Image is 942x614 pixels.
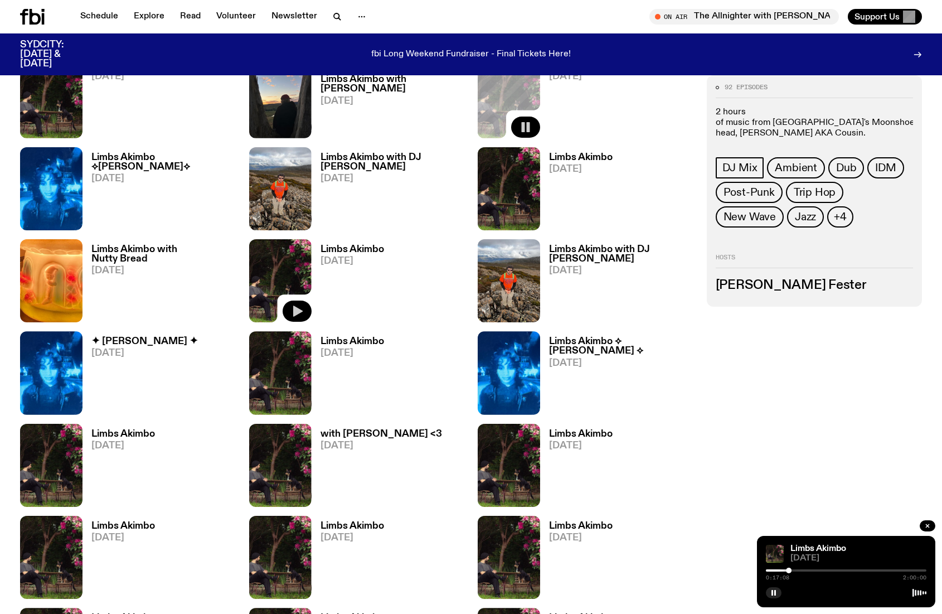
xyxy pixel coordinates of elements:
a: Jazz [787,206,824,228]
a: IDM [867,157,904,178]
a: Limbs Akimbo[DATE] [312,337,384,414]
a: ✦ [PERSON_NAME] ✦[DATE] [82,337,198,414]
span: IDM [875,162,896,174]
span: Jazz [795,211,816,223]
a: Trip Hop [786,182,843,203]
img: Jackson sits at an outdoor table, legs crossed and gazing at a black and brown dog also sitting a... [249,331,312,414]
h3: Limbs Akimbo [321,337,384,346]
a: Read [173,9,207,25]
a: Limbs Akimbo [790,544,846,553]
a: Explore [127,9,171,25]
img: Jackson sits at an outdoor table, legs crossed and gazing at a black and brown dog also sitting a... [478,424,540,507]
img: Jackson sits at an outdoor table, legs crossed and gazing at a black and brown dog also sitting a... [20,516,82,599]
a: Limbs Akimbo with DJ [PERSON_NAME][DATE] [540,245,693,322]
a: New Wave [716,206,784,228]
span: [DATE] [549,359,693,368]
span: [DATE] [321,533,384,543]
a: Limbs Akimbo with DJ [PERSON_NAME][DATE] [312,153,465,230]
img: Jackson sits at an outdoor table, legs crossed and gazing at a black and brown dog also sitting a... [478,147,540,230]
h2: Hosts [716,254,914,268]
span: Dub [836,162,856,174]
span: 2:00:00 [903,575,926,581]
span: [DATE] [91,174,236,183]
h3: [PERSON_NAME] Fester [716,279,914,292]
span: [DATE] [321,349,384,358]
button: +4 [827,206,853,228]
span: 92 episodes [725,84,768,90]
span: [DATE] [549,266,693,275]
a: Limbs Akimbo ⟡[PERSON_NAME]⟡[DATE] [82,153,236,230]
h3: Limbs Akimbo with DJ [PERSON_NAME] [549,245,693,264]
span: Support Us [854,12,900,22]
span: [DATE] [549,72,613,81]
h3: Limbs Akimbo [549,429,613,439]
h3: Limbs Akimbo ⟡[PERSON_NAME]⟡ [91,153,236,172]
a: Post-Punk [716,182,783,203]
img: Jackson sits at an outdoor table, legs crossed and gazing at a black and brown dog also sitting a... [478,516,540,599]
span: +4 [834,211,847,223]
h3: SYDCITY: [DATE] & [DATE] [20,40,91,69]
a: Limbs Akimbo with [PERSON_NAME][DATE] [312,75,465,138]
button: On AirThe Allnighter with [PERSON_NAME] [649,9,839,25]
span: 0:17:08 [766,575,789,581]
h3: Limbs Akimbo [91,521,155,531]
h3: ✦ [PERSON_NAME] ✦ [91,337,198,346]
a: with [PERSON_NAME] <3[DATE] [312,429,442,507]
span: Trip Hop [794,186,836,199]
span: [DATE] [321,441,442,451]
span: [DATE] [91,349,198,358]
a: Limbs Akimbo with Nutty Bread[DATE] [82,245,236,322]
p: fbi Long Weekend Fundraiser - Final Tickets Here! [371,50,571,60]
span: [DATE] [321,174,465,183]
span: New Wave [724,211,776,223]
span: Post-Punk [724,186,775,199]
button: Support Us [848,9,922,25]
span: [DATE] [91,266,236,275]
span: Ambient [775,162,817,174]
img: Anusha’s pendulum can swing from heaving hours of the club to soundtracking your precious weekend... [20,331,82,414]
h3: Limbs Akimbo ⟡ [PERSON_NAME] ⟡ [549,337,693,356]
span: [DATE] [91,533,155,543]
img: Jackson sits at an outdoor table, legs crossed and gazing at a black and brown dog also sitting a... [249,239,312,322]
img: Jackson sits at an outdoor table, legs crossed and gazing at a black and brown dog also sitting a... [20,55,82,138]
a: Limbs Akimbo[DATE] [540,429,613,507]
a: Limbs Akimbo ⟡ [PERSON_NAME] ⟡[DATE] [540,337,693,414]
p: 2 hours of music from [GEOGRAPHIC_DATA]'s Moonshoe Label head, [PERSON_NAME] AKA Cousin. [716,107,914,139]
a: Limbs Akimbo[DATE] [82,60,155,138]
h3: Limbs Akimbo [321,245,384,254]
h3: Limbs Akimbo [91,429,155,439]
h3: Limbs Akimbo [321,521,384,531]
a: Limbs Akimbo[DATE] [540,60,613,138]
h3: Limbs Akimbo with DJ [PERSON_NAME] [321,153,465,172]
a: DJ Mix [716,157,764,178]
img: Jackson sits at an outdoor table, legs crossed and gazing at a black and brown dog also sitting a... [20,424,82,507]
h3: Limbs Akimbo with [PERSON_NAME] [321,75,465,94]
span: [DATE] [91,72,155,81]
span: [DATE] [91,441,155,451]
a: Dub [828,157,864,178]
h3: Limbs Akimbo [549,521,613,531]
a: Ambient [767,157,825,178]
a: Limbs Akimbo[DATE] [82,521,155,599]
a: Newsletter [265,9,324,25]
span: [DATE] [321,96,465,106]
h3: Limbs Akimbo [549,153,613,162]
span: [DATE] [549,533,613,543]
a: Limbs Akimbo[DATE] [82,429,155,507]
img: Jackson sits at an outdoor table, legs crossed and gazing at a black and brown dog also sitting a... [766,545,784,563]
a: Volunteer [210,9,263,25]
span: [DATE] [790,554,926,563]
span: [DATE] [549,165,613,174]
a: Schedule [74,9,125,25]
h3: with [PERSON_NAME] <3 [321,429,442,439]
span: [DATE] [549,441,613,451]
img: Jackson sits at an outdoor table, legs crossed and gazing at a black and brown dog also sitting a... [249,424,312,507]
a: Limbs Akimbo[DATE] [540,153,613,230]
a: Limbs Akimbo[DATE] [312,245,384,322]
a: Limbs Akimbo[DATE] [540,521,613,599]
span: DJ Mix [722,162,758,174]
h3: Limbs Akimbo with Nutty Bread [91,245,236,264]
span: [DATE] [321,257,384,266]
a: Limbs Akimbo[DATE] [312,521,384,599]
